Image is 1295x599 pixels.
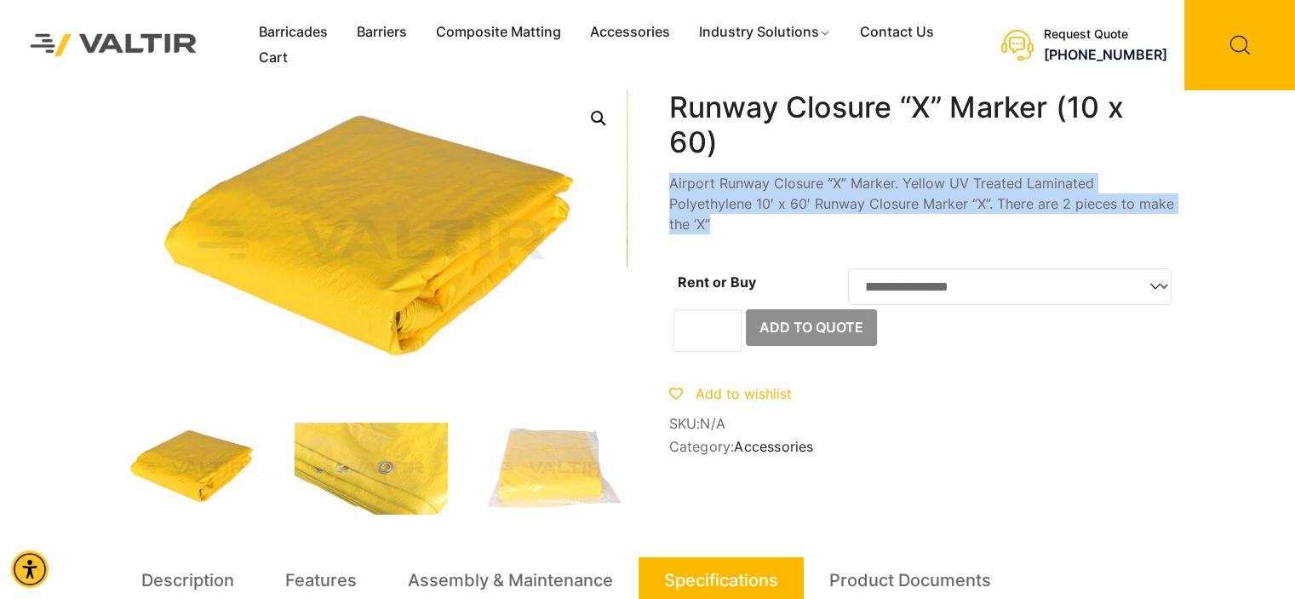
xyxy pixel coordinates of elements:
[13,16,215,73] img: Valtir Rentals
[342,20,421,45] a: Barriers
[116,423,269,515] img: Taxi_Marker_3Q.jpg
[734,438,813,455] a: Accessories
[295,423,448,515] img: A close-up of a folded yellow tarp with metal grommets along the edges.
[421,20,576,45] a: Composite Matting
[244,20,342,45] a: Barricades
[1044,46,1167,63] a: call (888) 496-3625
[583,103,614,134] a: Open this option
[473,423,627,515] img: A folded yellow item packaged in clear plastic.
[669,90,1180,160] h1: Runway Closure “X” Marker (10 x 60)
[244,45,302,71] a: Cart
[685,20,845,45] a: Industry Solutions
[696,385,792,402] span: Add to wishlist
[669,173,1180,234] p: Airport Runway Closure “X” Marker. Yellow UV Treated Laminated Polyethylene 10′ x 60′ Runway Clos...
[11,550,49,588] div: Accessibility Menu
[700,415,725,432] span: N/A
[845,20,948,45] a: Contact Us
[669,385,792,402] a: Add to wishlist
[1044,27,1167,42] div: Request Quote
[678,274,756,291] label: Rent or Buy
[576,20,685,45] a: Accessories
[673,309,742,352] input: Product quantity
[669,439,1180,455] span: Category:
[746,309,877,347] button: Add to Quote
[669,416,1180,432] span: SKU:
